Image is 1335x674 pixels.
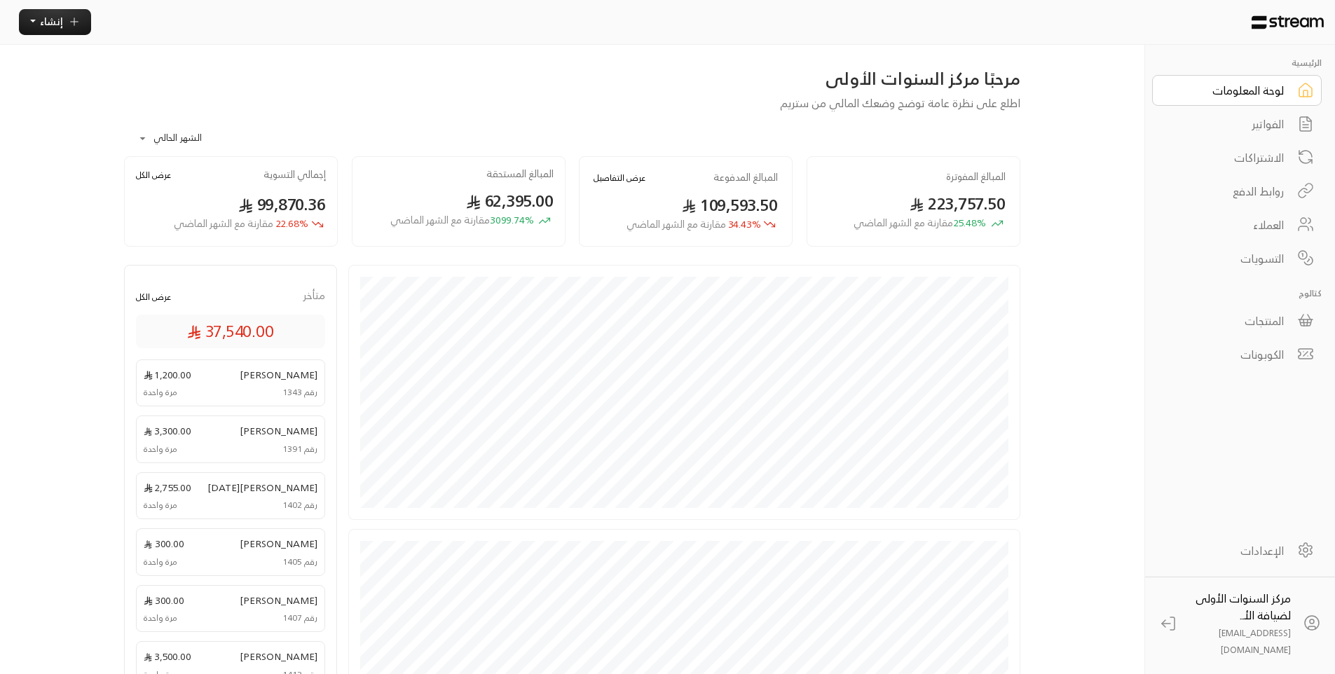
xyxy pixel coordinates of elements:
[1171,116,1284,132] div: الفواتير
[1171,346,1284,363] div: الكوبونات
[124,67,1020,90] h3: مرحبًا مركز السنوات الأولى
[1152,305,1322,336] a: المنتجات
[1152,176,1322,207] a: روابط الدفع
[240,536,317,551] span: [PERSON_NAME]
[1152,535,1322,566] a: الإعدادات
[187,319,273,343] span: 37,540.00
[19,9,91,35] button: إنشاء
[144,499,177,511] span: مرة واحدة
[627,215,726,233] span: مقارنة مع الشهر الماضي
[1171,216,1284,233] div: العملاء
[282,499,317,511] span: رقم 1402
[1171,183,1284,200] div: روابط الدفع
[240,649,317,663] span: [PERSON_NAME]
[174,214,273,232] span: مقارنة مع الشهر الماضي
[1171,312,1284,329] div: المنتجات
[910,189,1006,218] span: 223,757.50
[144,536,184,551] span: 300.00
[40,13,63,30] span: إنشاء
[136,168,171,181] button: عرض الكل
[1152,287,1322,300] p: كتالوج
[1152,75,1322,106] a: لوحة المعلومات
[682,191,778,219] span: 109,593.50
[1171,149,1284,166] div: الاشتراكات
[390,211,490,228] span: مقارنة مع الشهر الماضي
[1152,109,1322,139] a: الفواتير
[390,213,534,228] span: 3099.74 %
[282,556,317,568] span: رقم 1405
[131,121,236,157] div: الشهر الحالي
[466,186,553,215] span: 62,395.00
[144,386,177,399] span: مرة واحدة
[282,612,317,624] span: رقم 1407
[174,216,308,231] span: 22.68 %
[144,649,191,663] span: 3,500.00
[240,593,317,607] span: [PERSON_NAME]
[1171,542,1284,559] div: الإعدادات
[238,190,325,219] span: 99,870.36
[594,171,645,184] button: عرض التفاصيل
[282,443,317,455] span: رقم 1391
[713,172,778,184] h2: المبالغ المدفوعة
[1219,625,1291,657] span: [EMAIL_ADDRESS][DOMAIN_NAME]
[486,168,554,180] h2: المبالغ المستحقة
[144,367,191,382] span: 1,200.00
[144,443,177,455] span: مرة واحدة
[144,556,177,568] span: مرة واحدة
[1152,209,1322,240] a: العملاء
[207,480,317,495] span: [PERSON_NAME][DATE]
[1152,56,1322,69] p: الرئيسية
[1196,589,1291,625] span: مركز السنوات الأولى لضيافة الأ...
[303,288,325,303] span: متأخر
[144,480,191,495] span: 2,755.00
[1171,82,1284,99] div: لوحة المعلومات
[854,214,953,231] span: مقارنة مع الشهر الماضي
[240,367,317,382] span: [PERSON_NAME]
[240,423,317,438] span: [PERSON_NAME]
[144,593,184,607] span: 300.00
[144,612,177,624] span: مرة واحدة
[263,169,326,181] h2: إجمالي التسوية
[1152,243,1322,274] a: التسويات
[136,290,171,303] button: عرض الكل
[780,93,1020,113] span: اطلع على نظرة عامة توضح وضعك المالي من ستريم
[946,171,1006,183] h2: المبالغ المفوترة
[1152,339,1322,370] a: الكوبونات
[1152,588,1329,659] a: مركز السنوات الأولى لضيافة الأ... [EMAIL_ADDRESS][DOMAIN_NAME]
[627,217,761,232] span: 34.43 %
[282,386,317,399] span: رقم 1343
[1252,15,1324,29] img: Logo
[1152,142,1322,173] a: الاشتراكات
[854,216,986,231] span: 25.48 %
[1171,250,1284,267] div: التسويات
[144,423,191,438] span: 3,300.00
